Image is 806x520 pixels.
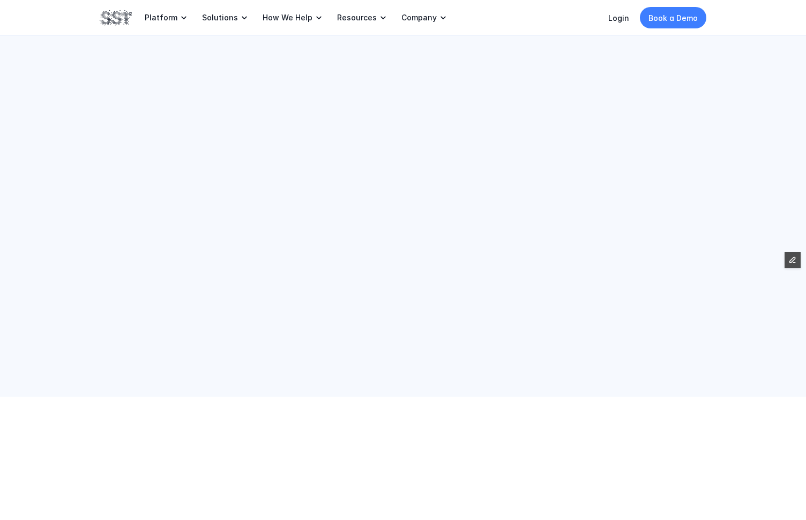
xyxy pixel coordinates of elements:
[100,9,132,27] img: SST logo
[785,252,801,268] button: Edit Framer Content
[648,12,698,24] p: Book a Demo
[401,13,437,23] p: Company
[263,13,312,23] p: How We Help
[608,13,629,23] a: Login
[337,13,377,23] p: Resources
[145,13,177,23] p: Platform
[640,7,706,28] a: Book a Demo
[202,13,238,23] p: Solutions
